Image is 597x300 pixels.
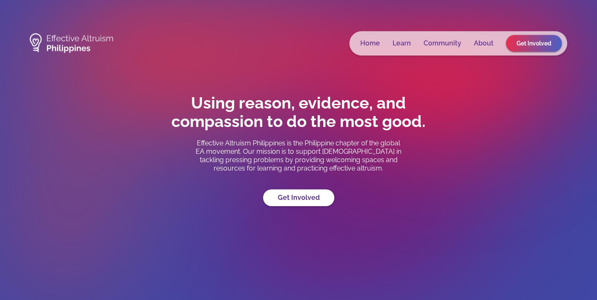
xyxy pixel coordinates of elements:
a: Learn [393,39,411,47]
a: Get Involved [506,35,562,52]
a: Get Involved [263,189,334,206]
p: Effective Altruism Philippines is the Philippine chapter of the global EA movement. Our mission i... [194,139,403,173]
span: Get Involved [517,40,551,47]
a: Community [424,39,461,47]
a: Home [360,39,380,47]
h1: Using reason, evidence, and compassion to do the most good. [152,94,445,131]
a: About [474,39,494,47]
